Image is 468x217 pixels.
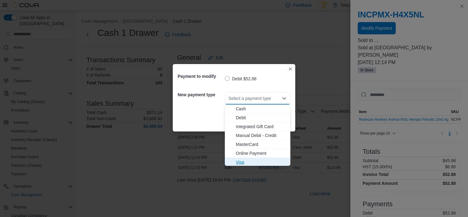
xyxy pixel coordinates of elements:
button: Online Payment [225,149,290,158]
input: Accessible screen reader label [228,95,229,102]
button: MasterCard [225,140,290,149]
button: Close list of options [282,96,287,101]
span: MasterCard [236,141,287,147]
h5: New payment type [178,89,224,101]
span: Debit [236,115,287,121]
h5: Payment to modify [178,70,224,82]
button: Debit [225,113,290,122]
button: Visa [225,158,290,167]
button: Closes this modal window [287,65,294,73]
span: Cash [236,106,287,112]
span: Visa [236,159,287,165]
button: Integrated Gift Card [225,122,290,131]
div: Choose from the following options [225,105,290,167]
button: Cash [225,105,290,113]
button: Manual Debit - Credit [225,131,290,140]
span: Manual Debit - Credit [236,132,287,139]
span: Online Payment [236,150,287,156]
span: Integrated Gift Card [236,124,287,130]
label: Debit $52.88 [225,75,256,82]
